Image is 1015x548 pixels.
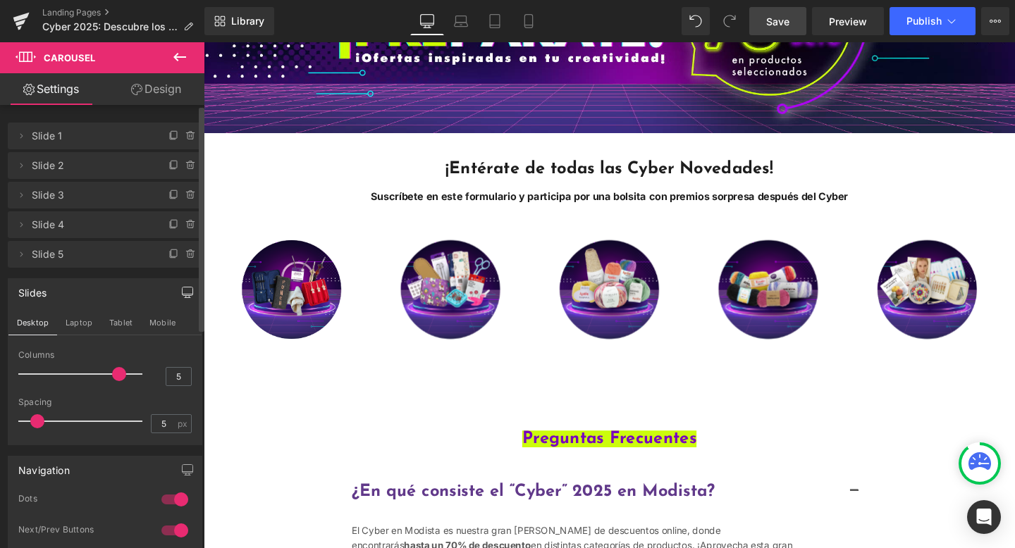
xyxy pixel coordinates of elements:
[8,311,57,335] button: Desktop
[715,7,744,35] button: Redo
[32,182,150,208] span: Slide 3
[812,7,884,35] a: Preview
[18,350,192,360] div: Columns
[57,311,101,335] button: Laptop
[890,7,976,35] button: Publish
[906,15,942,27] span: Publish
[512,7,546,35] a: Mobile
[829,14,867,29] span: Preview
[204,7,274,35] a: New Library
[44,52,95,63] span: Carousel
[444,7,478,35] a: Laptop
[18,493,147,508] div: Dots
[101,311,141,335] button: Tablet
[178,419,190,428] span: px
[42,7,204,18] a: Landing Pages
[410,7,444,35] a: Desktop
[141,311,184,335] button: Mobile
[42,21,178,32] span: Cyber 2025: Descubre los Mejores Precios | Modista
[682,7,710,35] button: Undo
[478,7,512,35] a: Tablet
[254,124,598,142] span: ¡Entérate de todas las Cyber Novedades!
[156,506,543,534] span: El Cyber en Modista es nuestra gran [PERSON_NAME] de descuentos online, donde encontrarás
[32,152,150,179] span: Slide 2
[32,123,150,149] span: Slide 1
[766,14,789,29] span: Save
[156,463,538,480] span: ¿En qué consiste el “Cyber” 2025 en Modista?
[105,73,207,105] a: Design
[32,241,150,268] span: Slide 5
[231,15,264,27] span: Library
[18,397,192,407] div: Spacing
[18,524,147,539] div: Next/Prev Buttons
[335,408,518,425] span: Preguntas Frecuentes
[176,155,677,168] strong: Suscríbete en este formulario y participa por una bolsita con premios sorpresa después del Cyber
[18,456,70,476] div: Navigation
[967,500,1001,534] div: Open Intercom Messenger
[981,7,1009,35] button: More
[32,211,150,238] span: Slide 4
[18,279,47,299] div: Slides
